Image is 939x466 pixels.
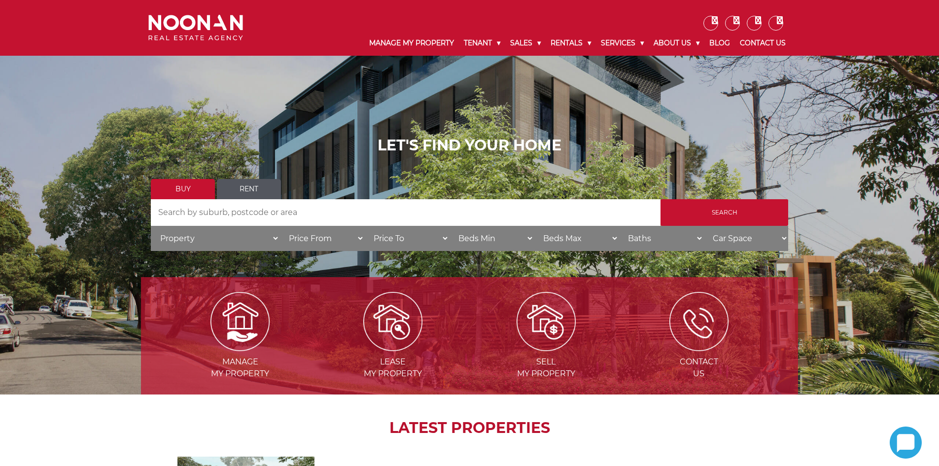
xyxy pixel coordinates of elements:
a: Blog [704,31,735,56]
a: Contact Us [735,31,791,56]
span: Sell my Property [471,356,622,380]
a: Lease my property Leasemy Property [317,316,468,378]
a: Tenant [459,31,505,56]
a: Rent [217,179,281,199]
a: Sell my property Sellmy Property [471,316,622,378]
img: Noonan Real Estate Agency [148,15,243,41]
a: About Us [649,31,704,56]
span: Manage my Property [165,356,315,380]
h1: LET'S FIND YOUR HOME [151,137,788,154]
input: Search by suburb, postcode or area [151,199,661,226]
h2: LATEST PROPERTIES [166,419,773,437]
img: Sell my property [517,292,576,351]
a: Manage My Property [364,31,459,56]
a: Sales [505,31,546,56]
a: ICONS ContactUs [624,316,774,378]
input: Search [661,199,788,226]
img: Manage my Property [210,292,270,351]
a: Buy [151,179,215,199]
img: Lease my property [363,292,422,351]
a: Services [596,31,649,56]
span: Lease my Property [317,356,468,380]
a: Rentals [546,31,596,56]
img: ICONS [669,292,729,351]
a: Manage my Property Managemy Property [165,316,315,378]
span: Contact Us [624,356,774,380]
